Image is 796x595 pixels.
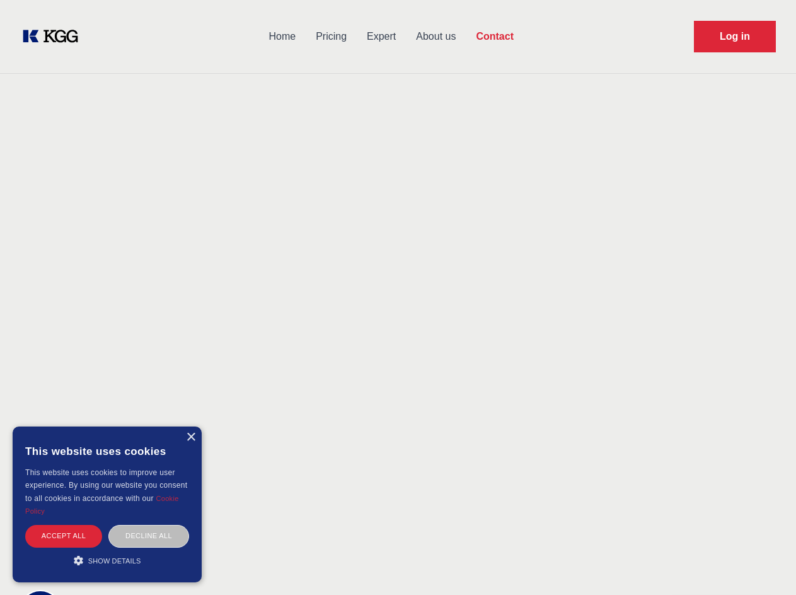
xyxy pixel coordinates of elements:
a: Cookie Policy [25,495,179,515]
a: About us [406,20,466,53]
div: Decline all [108,525,189,547]
span: Show details [88,557,141,565]
a: KOL Knowledge Platform: Talk to Key External Experts (KEE) [20,27,88,47]
a: Contact [466,20,524,53]
a: Home [258,20,306,53]
a: Expert [357,20,406,53]
a: Pricing [306,20,357,53]
div: Close [186,433,195,442]
span: This website uses cookies to improve user experience. By using our website you consent to all coo... [25,468,187,503]
a: Request Demo [694,21,776,52]
iframe: Chat Widget [733,534,796,595]
div: Accept all [25,525,102,547]
div: Show details [25,554,189,567]
div: This website uses cookies [25,436,189,466]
